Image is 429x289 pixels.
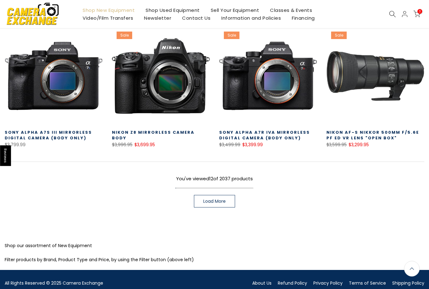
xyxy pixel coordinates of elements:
a: Sell Your Equipment [205,6,265,14]
a: Shop Used Equipment [140,6,205,14]
a: About Us [252,280,272,286]
ins: $3,699.95 [134,141,155,149]
div: All Rights Reserved © 2025 Camera Exchange [5,279,210,287]
a: Sony Alpha a7R IVa Mirrorless Digital Camera (Body Only) [219,129,310,141]
a: Sony Alpha a7S III Mirrorless Digital Camera (Body Only) [5,129,92,141]
del: $3,996.95 [112,142,133,148]
a: Newsletter [139,14,177,22]
span: Load More [203,199,226,203]
a: 0 [413,11,420,17]
del: $3,499.99 [219,142,240,148]
del: $3,599.95 [326,142,347,148]
span: 0 [417,9,422,14]
a: Terms of Service [349,280,386,286]
span: 12 [209,175,213,182]
a: Back to the top [404,261,420,277]
a: Nikon AF-S Nikkor 500mm f/5.6E PF ED VR Lens "Open Box" [326,129,419,141]
a: Video/Film Transfers [77,14,139,22]
a: Load More [194,195,235,207]
a: Financing [287,14,321,22]
span: You've viewed of 2037 products [176,175,253,182]
a: Contact Us [177,14,216,22]
p: Shop our assortment of New Equipment [5,242,424,250]
span: Filter products by Brand, Product Type and Price, by using the Filter button (above left) [5,257,194,263]
div: $3,799.99 [5,141,103,149]
a: Shop New Equipment [77,6,140,14]
ins: $3,399.99 [242,141,263,149]
a: Nikon Z8 Mirrorless Camera Body [112,129,195,141]
a: Shipping Policy [392,280,424,286]
ins: $3,299.95 [349,141,369,149]
a: Classes & Events [265,6,318,14]
a: Privacy Policy [313,280,343,286]
a: Information and Policies [216,14,287,22]
a: Refund Policy [278,280,307,286]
